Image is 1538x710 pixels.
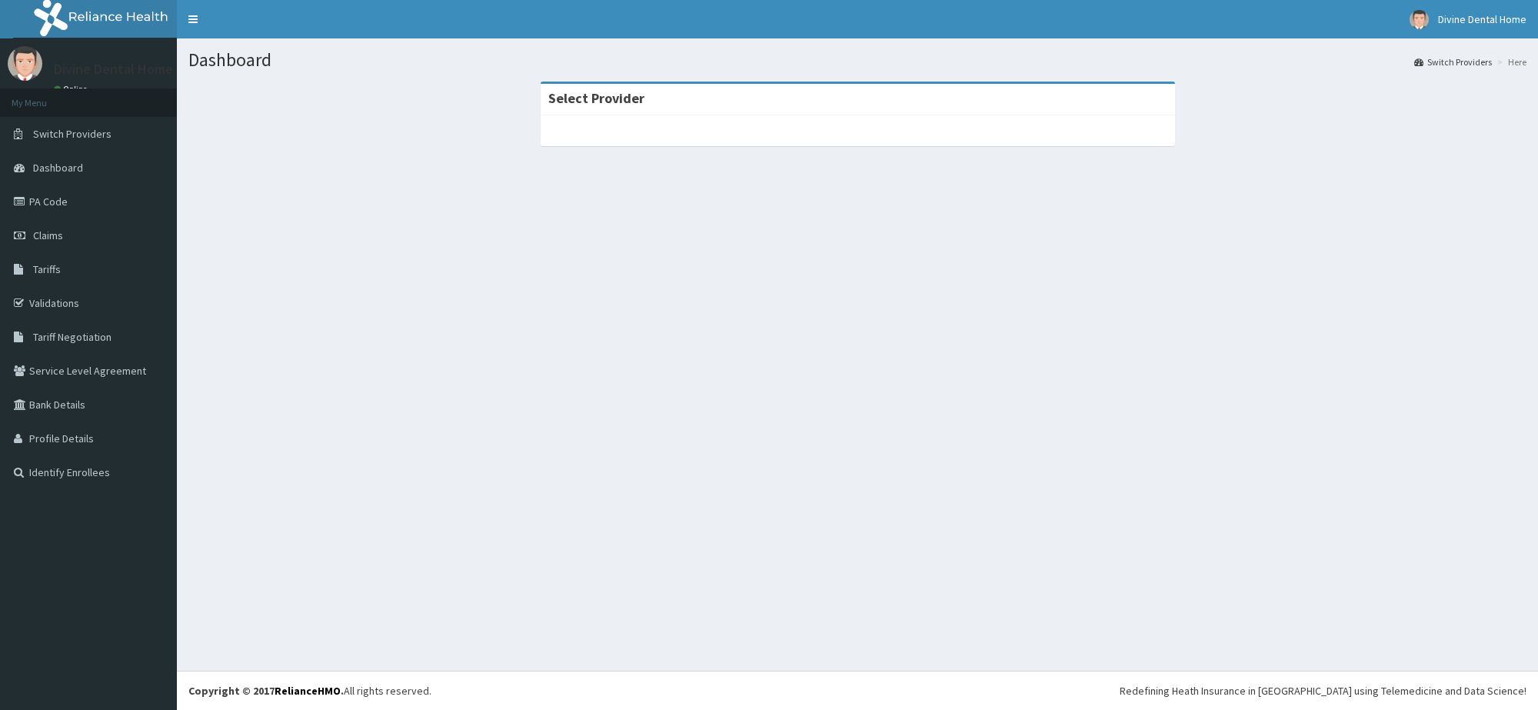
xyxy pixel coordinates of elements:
span: Claims [33,228,63,242]
a: RelianceHMO [275,684,341,698]
p: Divine Dental Home [54,62,173,76]
a: Switch Providers [1414,55,1492,68]
footer: All rights reserved. [177,671,1538,710]
li: Here [1493,55,1526,68]
span: Tariff Negotiation [33,330,112,344]
img: User Image [8,46,42,81]
span: Divine Dental Home [1438,12,1526,26]
strong: Copyright © 2017 . [188,684,344,698]
a: Online [54,84,91,95]
h1: Dashboard [188,50,1526,70]
span: Switch Providers [33,127,112,141]
div: Redefining Heath Insurance in [GEOGRAPHIC_DATA] using Telemedicine and Data Science! [1120,683,1526,698]
span: Tariffs [33,262,61,276]
img: User Image [1410,10,1429,29]
span: Dashboard [33,161,83,175]
strong: Select Provider [548,89,644,107]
